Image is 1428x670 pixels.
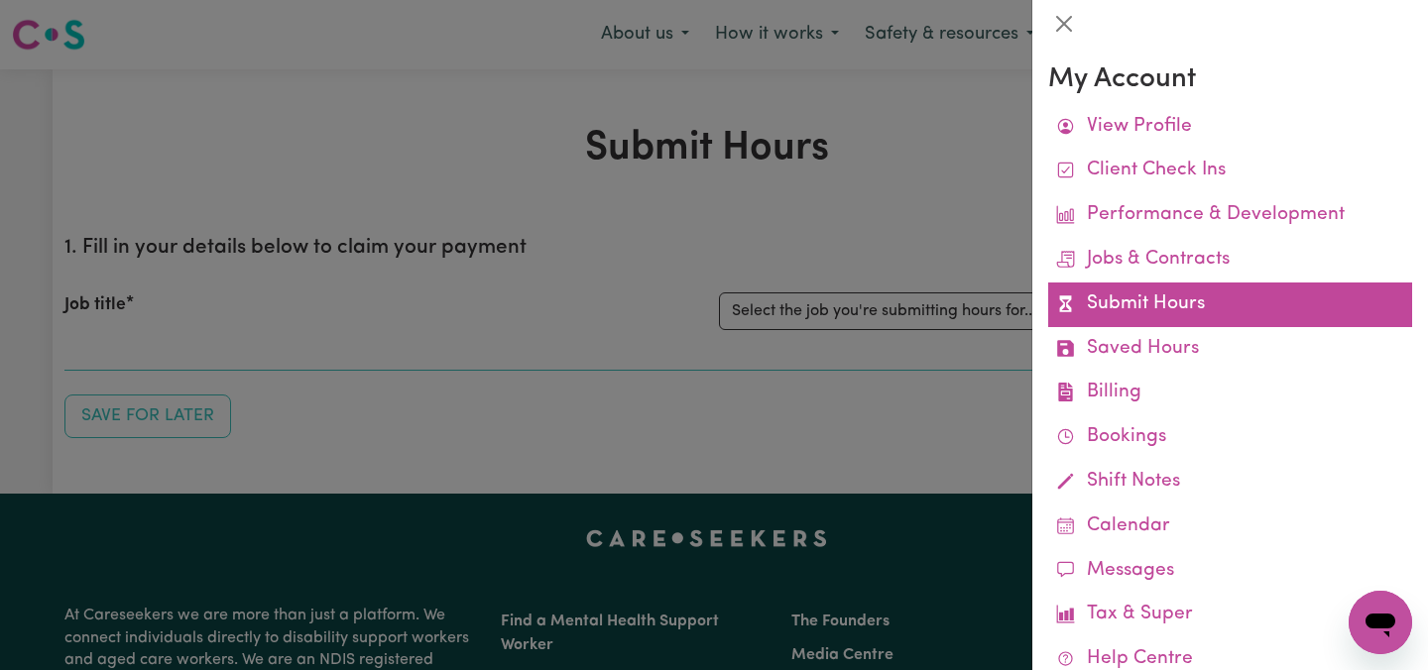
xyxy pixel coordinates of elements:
[1048,105,1412,150] a: View Profile
[1048,63,1412,97] h3: My Account
[1048,149,1412,193] a: Client Check Ins
[1048,282,1412,327] a: Submit Hours
[1048,415,1412,460] a: Bookings
[1048,193,1412,238] a: Performance & Development
[1048,504,1412,549] a: Calendar
[1048,327,1412,372] a: Saved Hours
[1048,593,1412,637] a: Tax & Super
[1048,238,1412,282] a: Jobs & Contracts
[1349,591,1412,654] iframe: Button to launch messaging window
[1048,371,1412,415] a: Billing
[1048,549,1412,594] a: Messages
[1048,8,1080,40] button: Close
[1048,460,1412,504] a: Shift Notes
